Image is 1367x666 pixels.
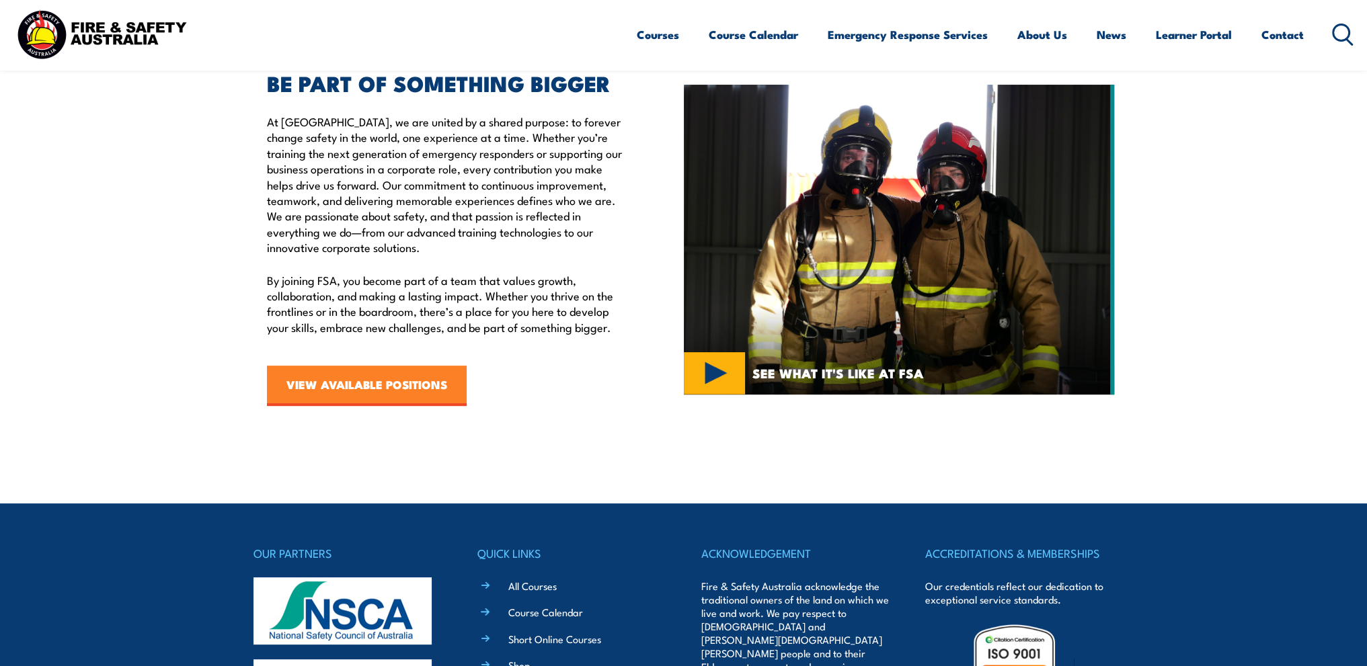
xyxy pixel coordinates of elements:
[253,544,442,563] h4: OUR PARTNERS
[925,544,1114,563] h4: ACCREDITATIONS & MEMBERSHIPS
[701,544,890,563] h4: ACKNOWLEDGEMENT
[684,85,1114,394] img: MERS VIDEO (4)
[752,367,924,379] span: SEE WHAT IT'S LIKE AT FSA
[267,366,467,406] a: VIEW AVAILABLE POSITIONS
[925,579,1114,606] p: Our credentials reflect our dedication to exceptional service standards.
[508,605,583,619] a: Course Calendar
[828,17,988,52] a: Emergency Response Services
[508,579,557,593] a: All Courses
[1017,17,1067,52] a: About Us
[1156,17,1232,52] a: Learner Portal
[477,544,666,563] h4: QUICK LINKS
[267,114,622,255] p: At [GEOGRAPHIC_DATA], we are united by a shared purpose: to forever change safety in the world, o...
[253,577,432,644] img: nsca-logo-footer
[637,17,679,52] a: Courses
[709,17,798,52] a: Course Calendar
[508,632,601,646] a: Short Online Courses
[1261,17,1304,52] a: Contact
[1097,17,1126,52] a: News
[267,272,622,335] p: By joining FSA, you become part of a team that values growth, collaboration, and making a lasting...
[267,73,622,92] h2: BE PART OF SOMETHING BIGGER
